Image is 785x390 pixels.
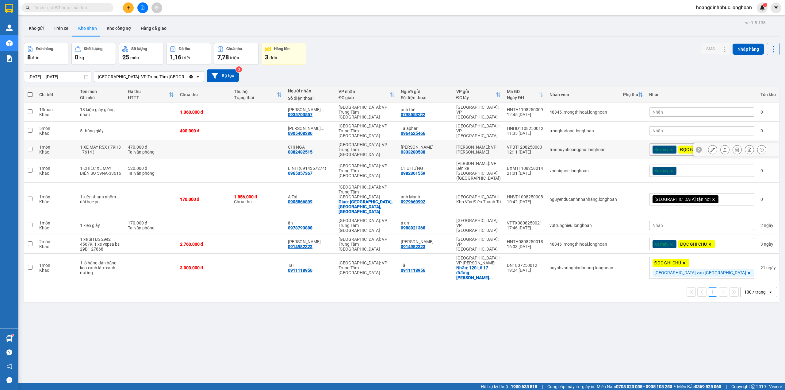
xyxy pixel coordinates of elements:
[751,384,755,389] span: copyright
[654,147,668,152] span: Xe máy
[680,241,707,247] span: ĐỌC GHI CHÚ
[128,145,174,150] div: 470.000 đ
[6,25,13,31] img: warehouse-icon
[80,166,122,176] div: 1 CHIẾC XE MÁY BIỂN SỐ 59NA-33616
[288,244,312,249] div: 0914982323
[234,89,277,94] div: Thu hộ
[180,110,228,115] div: 1.360.000 đ
[764,242,773,247] span: ngày
[170,53,181,61] span: 1,16
[288,268,312,273] div: 0911118956
[680,147,707,152] span: ĐỌC GHI CHÚ
[401,89,450,94] div: Người gửi
[49,21,73,36] button: Trên xe
[131,47,147,51] div: Số lượng
[207,69,239,82] button: Bộ lọc
[507,166,543,171] div: BXMT1108250014
[695,384,721,389] strong: 0369 525 060
[760,223,776,228] div: 2
[456,237,501,252] div: [GEOGRAPHIC_DATA]: VP [GEOGRAPHIC_DATA]
[214,43,258,65] button: Chưa thu7,78 triệu
[456,105,501,119] div: [GEOGRAPHIC_DATA]: VP [GEOGRAPHIC_DATA]
[182,55,192,60] span: triệu
[401,112,425,117] div: 0798553222
[507,171,543,176] div: 21:01 [DATE]
[764,3,766,7] span: 1
[766,265,776,270] span: ngày
[401,166,450,171] div: CHÚ HƯNG
[760,92,776,97] div: Tồn kho
[24,72,91,82] input: Select a date range.
[401,126,450,131] div: Talaphar
[189,74,193,79] svg: Clear value
[262,43,306,65] button: Hàng tồn3đơn
[339,237,395,252] div: [GEOGRAPHIC_DATA]: VP Trung Tâm [GEOGRAPHIC_DATA]
[128,150,174,154] div: Tại văn phòng
[151,2,162,13] button: aim
[616,384,672,389] strong: 0708 023 035 - 0935 103 250
[549,168,617,173] div: vodaiquoc.longhoan
[288,131,312,136] div: 0905408386
[401,220,450,225] div: a an
[674,385,676,388] span: ⚪️
[155,6,159,10] span: aim
[549,128,617,133] div: tronghadong.longhoan
[125,87,177,103] th: Toggle SortBy
[39,239,74,244] div: 2 món
[507,220,543,225] div: VPTX0808250021
[701,43,720,54] button: SMS
[507,194,543,199] div: HNVD1008250008
[511,384,537,389] strong: 1900 633 818
[288,96,332,101] div: Số điện thoại
[288,88,332,93] div: Người nhận
[288,126,332,131] div: Hồ Thiên Thạnh 0935703557
[481,383,537,390] span: Hỗ trợ kỹ thuật:
[507,131,543,136] div: 11:35 [DATE]
[653,128,663,133] span: Nhãn
[339,218,395,233] div: [GEOGRAPHIC_DATA]: VP Trung Tâm [GEOGRAPHIC_DATA]
[549,265,617,270] div: huynhvannghiadanang.longhoan
[6,363,12,369] span: notification
[456,123,501,138] div: [GEOGRAPHIC_DATA] : VP [GEOGRAPHIC_DATA]
[339,185,395,199] div: [GEOGRAPHIC_DATA]: VP Trung Tâm [GEOGRAPHIC_DATA]
[6,335,13,342] img: warehouse-icon
[321,126,324,131] span: ...
[39,171,74,176] div: Khác
[79,55,84,60] span: kg
[654,260,681,266] span: ĐỌC GHI CHÚ
[80,237,122,252] div: 1 xe SH BS 29e2 45679, 1 xe vepsa bs 29B1 27868
[274,47,289,51] div: Hàng tồn
[230,55,239,60] span: triệu
[180,128,228,133] div: 490.000 đ
[339,163,395,178] div: [GEOGRAPHIC_DATA]: VP Trung Tâm [GEOGRAPHIC_DATA]
[456,161,501,181] div: [PERSON_NAME]: VP Bến xe [GEOGRAPHIC_DATA] ([GEOGRAPHIC_DATA])
[122,53,129,61] span: 25
[130,55,139,60] span: món
[401,131,425,136] div: 0964625466
[401,95,450,100] div: Số điện thoại
[80,128,122,133] div: 5 thùng giấy
[453,87,504,103] th: Toggle SortBy
[84,47,102,51] div: Khối lượng
[128,95,169,100] div: HTTT
[456,95,496,100] div: ĐC lấy
[39,194,74,199] div: 1 món
[654,270,746,275] span: [GEOGRAPHIC_DATA] vào [GEOGRAPHIC_DATA]
[649,92,754,97] div: Nhãn
[549,242,617,247] div: 48845_mongthihoai.longhoan
[335,87,398,103] th: Toggle SortBy
[507,225,543,230] div: 17:46 [DATE]
[39,107,74,112] div: 13 món
[507,263,543,268] div: DN1807250012
[549,147,617,152] div: tranhuynhcongphu.longhoan
[39,268,74,273] div: Khác
[25,6,30,10] span: search
[549,92,617,97] div: Nhân viên
[339,142,395,157] div: [GEOGRAPHIC_DATA]: VP Trung Tâm [GEOGRAPHIC_DATA]
[98,74,187,80] div: [GEOGRAPHIC_DATA]: VP Trung Tâm [GEOGRAPHIC_DATA]
[6,349,12,355] span: question-circle
[321,107,324,112] span: ...
[39,126,74,131] div: 5 món
[231,87,285,103] th: Toggle SortBy
[288,166,332,171] div: LINH (0914357274)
